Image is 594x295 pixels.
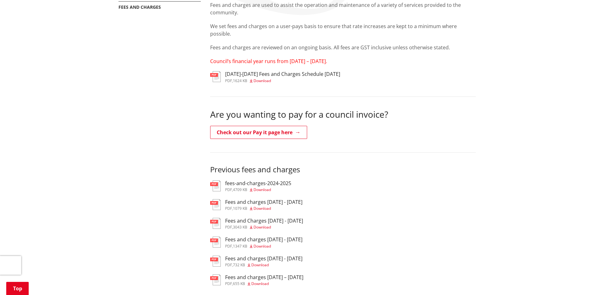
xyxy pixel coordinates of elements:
[225,237,302,243] h3: Fees and charges [DATE] - [DATE]
[254,224,271,230] span: Download
[225,180,291,186] h3: fees-and-charges-2024-2025
[225,71,340,77] h3: [DATE]-[DATE] Fees and Charges Schedule [DATE]
[225,263,302,267] div: ,
[6,282,29,295] a: Top
[233,243,247,249] span: 1347 KB
[210,22,476,37] p: We set fees and charges on a user-pays basis to ensure that rate increases are kept to a minimum ...
[225,199,302,205] h3: Fees and charges [DATE] - [DATE]
[210,108,388,120] span: Are you wanting to pay for a council invoice?
[565,269,588,291] iframe: Messenger Launcher
[210,71,340,82] a: [DATE]-[DATE] Fees and Charges Schedule [DATE] pdf,1624 KB Download
[225,225,303,229] div: ,
[210,199,221,210] img: document-pdf.svg
[210,218,303,229] a: Fees and Charges [DATE] - [DATE] pdf,3043 KB Download
[210,165,476,174] h3: Previous fees and charges
[225,224,232,230] span: pdf
[210,1,476,16] p: Fees and charges are used to assist the operation and maintenance of a variety of services provid...
[225,78,232,83] span: pdf
[210,274,303,286] a: Fees and charges [DATE] – [DATE] pdf,655 KB Download
[210,256,302,267] a: Fees and charges [DATE] - [DATE] pdf,732 KB Download
[225,79,340,83] div: ,
[210,71,221,82] img: document-pdf.svg
[254,206,271,211] span: Download
[225,274,303,280] h3: Fees and charges [DATE] – [DATE]
[225,218,303,224] h3: Fees and Charges [DATE] - [DATE]
[210,237,221,248] img: document-pdf.svg
[225,206,232,211] span: pdf
[254,243,271,249] span: Download
[210,199,302,210] a: Fees and charges [DATE] - [DATE] pdf,1079 KB Download
[254,187,271,192] span: Download
[210,44,476,51] p: Fees and charges are reviewed on an ongoing basis. All fees are GST inclusive unless otherwise st...
[210,237,302,248] a: Fees and charges [DATE] - [DATE] pdf,1347 KB Download
[233,262,245,268] span: 732 KB
[225,244,302,248] div: ,
[254,78,271,83] span: Download
[251,281,269,286] span: Download
[225,282,303,286] div: ,
[225,188,291,192] div: ,
[210,218,221,229] img: document-pdf.svg
[210,256,221,267] img: document-pdf.svg
[225,187,232,192] span: pdf
[210,274,221,285] img: document-pdf.svg
[233,224,247,230] span: 3043 KB
[210,58,327,65] span: Council’s financial year runs from [DATE] – [DATE].
[233,187,247,192] span: 4709 KB
[118,4,161,10] a: Fees and charges
[225,256,302,262] h3: Fees and charges [DATE] - [DATE]
[233,281,245,286] span: 655 KB
[225,281,232,286] span: pdf
[225,262,232,268] span: pdf
[251,262,269,268] span: Download
[210,180,291,192] a: fees-and-charges-2024-2025 pdf,4709 KB Download
[210,180,221,191] img: document-pdf.svg
[210,126,307,139] a: Check out our Pay it page here
[233,78,247,83] span: 1624 KB
[225,207,302,210] div: ,
[233,206,247,211] span: 1079 KB
[225,243,232,249] span: pdf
